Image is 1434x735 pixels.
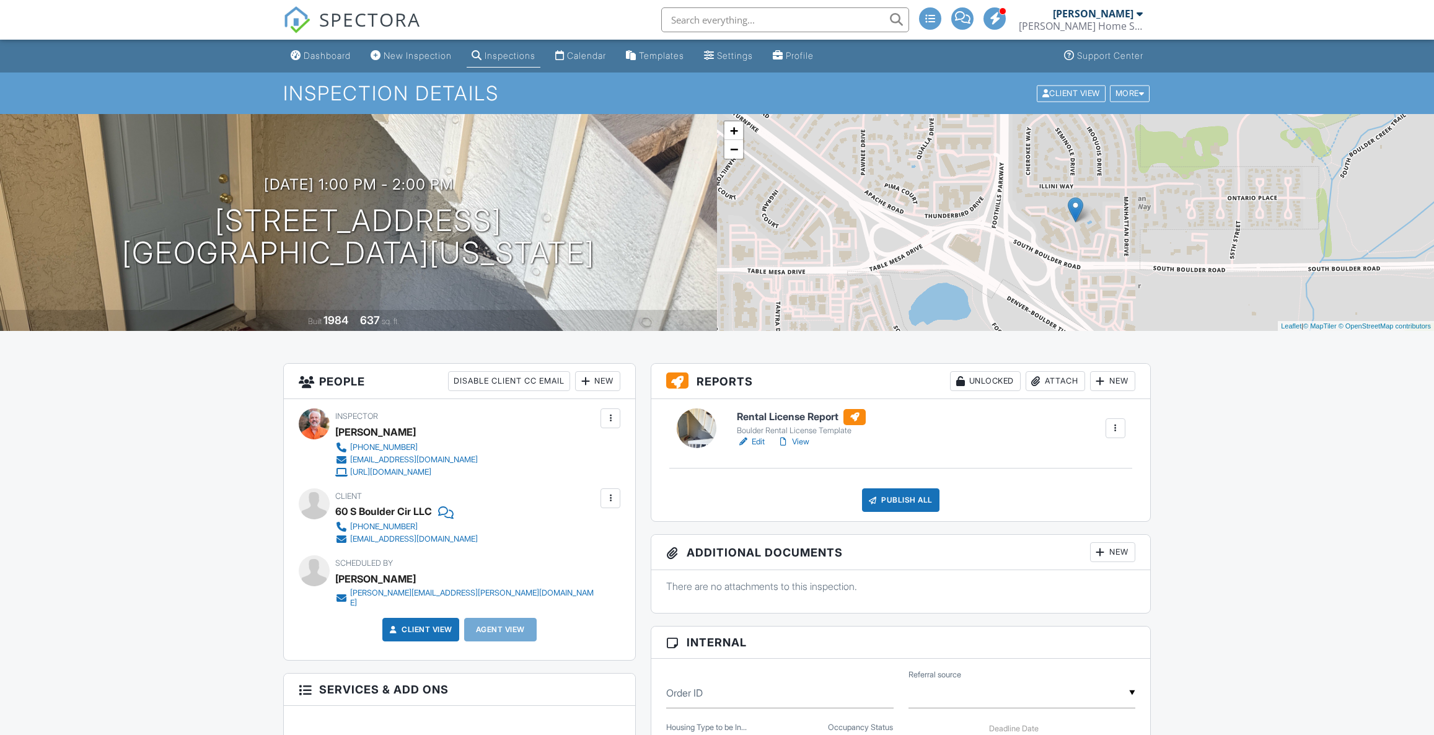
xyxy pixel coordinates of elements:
[1077,50,1143,61] div: Support Center
[283,6,310,33] img: The Best Home Inspection Software - Spectora
[737,409,866,436] a: Rental License Report Boulder Rental License Template
[1059,45,1148,68] a: Support Center
[550,45,611,68] a: Calendar
[768,45,819,68] a: Profile
[737,409,866,425] h6: Rental License Report
[335,454,478,466] a: [EMAIL_ADDRESS][DOMAIN_NAME]
[862,488,939,512] div: Publish All
[335,521,478,533] a: [PHONE_NUMBER]
[264,176,454,193] h3: [DATE] 1:00 pm - 2:00 pm
[387,623,452,636] a: Client View
[366,45,457,68] a: New Inspection
[989,724,1039,733] label: Deadline Date
[283,17,421,43] a: SPECTORA
[335,558,393,568] span: Scheduled By
[335,412,378,421] span: Inspector
[283,82,1151,104] h1: Inspection Details
[350,442,418,452] div: [PHONE_NUMBER]
[737,426,866,436] div: Boulder Rental License Template
[1110,85,1150,102] div: More
[737,436,765,448] a: Edit
[666,579,1135,593] p: There are no attachments to this inspection.
[651,627,1150,659] h3: Internal
[786,50,814,61] div: Profile
[350,467,431,477] div: [URL][DOMAIN_NAME]
[699,45,758,68] a: Settings
[319,6,421,32] span: SPECTORA
[666,722,747,733] label: Housing Type to be Inspected
[284,364,635,399] h3: People
[950,371,1021,391] div: Unlocked
[1281,322,1301,330] a: Leaflet
[335,570,416,588] div: [PERSON_NAME]
[1339,322,1431,330] a: © OpenStreetMap contributors
[323,314,348,327] div: 1984
[335,491,362,501] span: Client
[1053,7,1133,20] div: [PERSON_NAME]
[308,317,322,326] span: Built
[467,45,540,68] a: Inspections
[335,423,416,441] div: [PERSON_NAME]
[651,364,1150,399] h3: Reports
[724,121,743,140] a: Zoom in
[286,45,356,68] a: Dashboard
[1036,88,1109,97] a: Client View
[485,50,535,61] div: Inspections
[284,674,635,706] h3: Services & Add ons
[304,50,351,61] div: Dashboard
[651,535,1150,570] h3: Additional Documents
[908,669,961,680] label: Referral source
[335,502,432,521] div: 60 S Boulder Cir LLC
[384,50,452,61] div: New Inspection
[717,50,753,61] div: Settings
[350,534,478,544] div: [EMAIL_ADDRESS][DOMAIN_NAME]
[1019,20,1143,32] div: Scott Home Services, LLC
[1278,321,1434,332] div: |
[350,588,597,608] div: [PERSON_NAME][EMAIL_ADDRESS][PERSON_NAME][DOMAIN_NAME]
[122,205,595,270] h1: [STREET_ADDRESS] [GEOGRAPHIC_DATA][US_STATE]
[567,50,606,61] div: Calendar
[382,317,399,326] span: sq. ft.
[666,686,703,700] label: Order ID
[360,314,380,327] div: 637
[335,466,478,478] a: [URL][DOMAIN_NAME]
[639,50,684,61] div: Templates
[777,436,809,448] a: View
[1037,85,1106,102] div: Client View
[661,7,909,32] input: Search everything...
[828,722,893,733] label: Occupancy Status
[1090,542,1135,562] div: New
[724,140,743,159] a: Zoom out
[1303,322,1337,330] a: © MapTiler
[335,441,478,454] a: [PHONE_NUMBER]
[575,371,620,391] div: New
[335,533,478,545] a: [EMAIL_ADDRESS][DOMAIN_NAME]
[350,522,418,532] div: [PHONE_NUMBER]
[335,588,597,608] a: [PERSON_NAME][EMAIL_ADDRESS][PERSON_NAME][DOMAIN_NAME]
[1026,371,1085,391] div: Attach
[621,45,689,68] a: Templates
[1090,371,1135,391] div: New
[350,455,478,465] div: [EMAIL_ADDRESS][DOMAIN_NAME]
[448,371,570,391] div: Disable Client CC Email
